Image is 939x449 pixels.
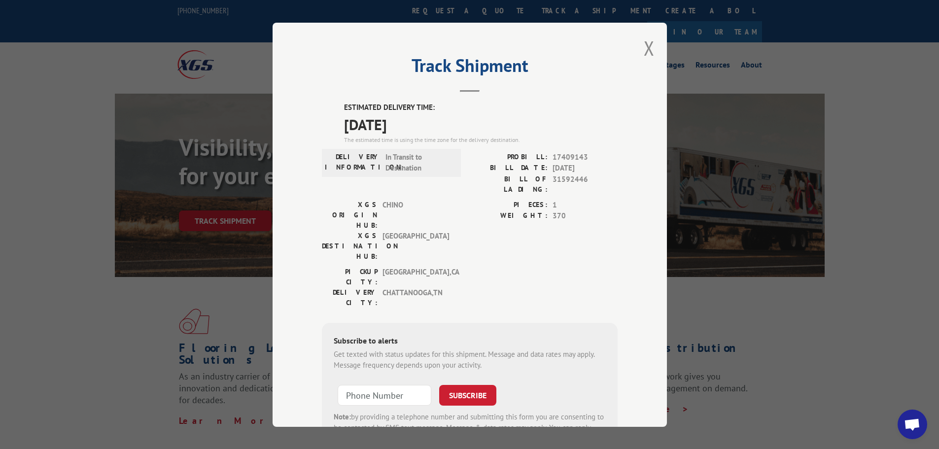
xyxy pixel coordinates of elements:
label: DELIVERY INFORMATION: [325,151,381,173]
label: BILL DATE: [470,163,548,174]
label: PICKUP CITY: [322,266,378,287]
span: 1 [553,199,618,210]
label: PIECES: [470,199,548,210]
span: CHINO [383,199,449,230]
button: Close modal [644,35,655,61]
label: PROBILL: [470,151,548,163]
div: Open chat [898,410,927,439]
input: Phone Number [338,384,431,405]
div: Subscribe to alerts [334,334,606,348]
div: The estimated time is using the time zone for the delivery destination. [344,135,618,144]
button: SUBSCRIBE [439,384,496,405]
label: BILL OF LADING: [470,173,548,194]
label: WEIGHT: [470,210,548,222]
span: [DATE] [553,163,618,174]
label: XGS DESTINATION HUB: [322,230,378,261]
label: ESTIMATED DELIVERY TIME: [344,102,618,113]
span: 17409143 [553,151,618,163]
h2: Track Shipment [322,59,618,77]
span: 31592446 [553,173,618,194]
label: XGS ORIGIN HUB: [322,199,378,230]
div: Get texted with status updates for this shipment. Message and data rates may apply. Message frequ... [334,348,606,371]
span: In Transit to Destination [385,151,452,173]
span: 370 [553,210,618,222]
strong: Note: [334,412,351,421]
span: CHATTANOOGA , TN [383,287,449,308]
span: [GEOGRAPHIC_DATA] , CA [383,266,449,287]
span: [DATE] [344,113,618,135]
label: DELIVERY CITY: [322,287,378,308]
span: [GEOGRAPHIC_DATA] [383,230,449,261]
div: by providing a telephone number and submitting this form you are consenting to be contacted by SM... [334,411,606,445]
